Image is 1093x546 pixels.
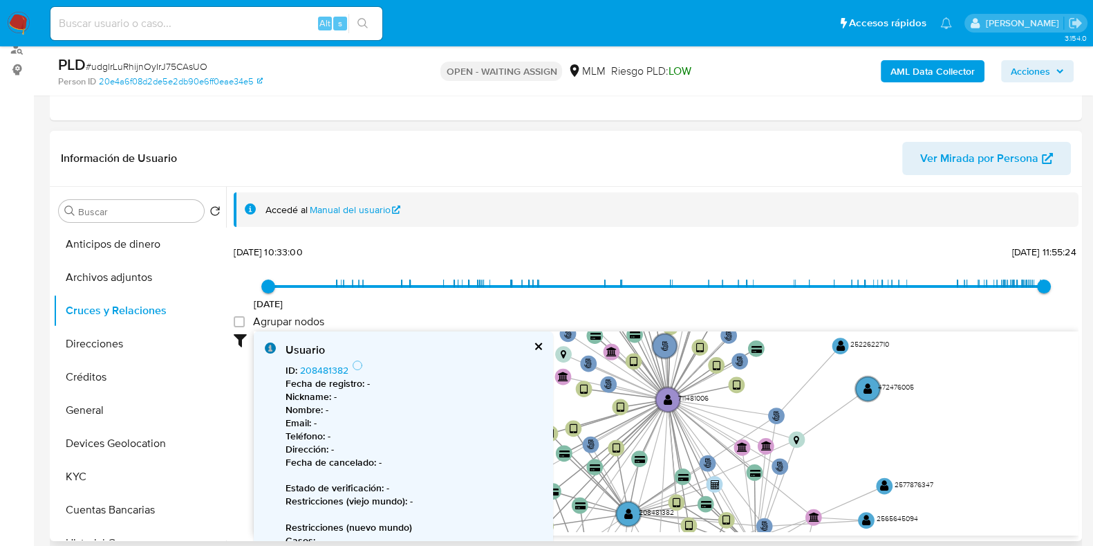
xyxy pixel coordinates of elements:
[1001,60,1074,82] button: Acciones
[575,502,586,510] text: 
[570,423,577,435] text: 
[613,442,620,454] text: 
[760,521,768,531] text: 
[590,331,600,340] text: 
[99,75,263,88] a: 20e4a6f08d2de5e2db90e6ff0eae34e5
[561,350,566,359] text: 
[58,53,86,75] b: PLD
[61,152,177,165] h1: Información de Usuario
[310,203,401,217] a: Manual del usuario
[53,460,226,493] button: KYC
[1011,245,1076,259] span: [DATE] 11:55:24
[558,371,568,381] text: 
[902,142,1071,175] button: Ver Mirada por Persona
[606,346,617,356] text: 
[53,361,226,394] button: Créditos
[568,64,605,79] div: MLM
[617,401,624,413] text: 
[286,482,542,495] p: -
[940,17,952,29] a: Notificaciones
[736,356,743,365] text: 
[639,507,674,518] text: 208481382
[286,343,542,358] div: Usuario
[1011,60,1050,82] span: Acciones
[590,463,600,471] text: 
[880,480,889,491] text: 
[890,60,975,82] b: AML Data Collector
[685,520,693,531] text: 
[985,17,1063,30] p: carlos.soto@mercadolibre.com.mx
[440,62,562,81] p: OPEN - WAITING ASSIGN
[737,442,747,452] text: 
[286,481,384,495] b: Estado de verificación :
[895,479,933,489] text: 2577876347
[635,455,645,463] text: 
[254,297,283,311] span: [DATE]
[286,416,311,430] b: Email :
[666,320,674,332] text: 
[701,500,711,509] text: 
[1064,33,1086,44] span: 3.154.0
[761,441,772,451] text: 
[319,17,330,30] span: Alt
[772,410,780,420] text: 
[265,203,308,217] span: Accedé al
[300,363,348,377] a: 208481382
[64,206,75,217] button: Buscar
[749,468,760,477] text: 
[586,439,594,449] text: 
[286,376,364,390] b: Fecha de registro :
[286,377,542,390] p: -
[348,14,377,33] button: search-icon
[53,327,226,361] button: Direcciones
[53,261,226,294] button: Archivos adjuntos
[50,15,382,33] input: Buscar usuario o caso...
[53,394,226,427] button: General
[53,228,226,261] button: Anticipos de dinero
[673,496,680,508] text: 
[733,379,740,391] text: 
[664,393,673,405] text: 
[725,330,732,340] text: 
[559,450,570,458] text: 
[863,383,872,394] text: 
[920,142,1038,175] span: Ver Mirada por Persona
[809,511,819,521] text: 
[209,206,221,221] button: Volver al orden por defecto
[794,435,799,444] text: 
[878,382,914,392] text: 472476005
[837,340,846,352] text: 
[563,329,571,338] text: 
[286,494,407,508] b: Restricciones (viejo mundo) :
[1068,16,1083,30] a: Salir
[696,341,704,353] text: 
[678,392,709,403] text: 711481006
[704,458,711,468] text: 
[58,75,96,88] b: Person ID
[286,390,542,403] p: -
[624,507,633,519] text: 
[53,493,226,527] button: Cuentas Bancarias
[234,245,302,259] span: [DATE] 10:33:00
[877,513,918,524] text: 2565645094
[253,315,324,329] span: Agrupar nodos
[630,331,640,339] text: 
[751,345,762,353] text: 
[533,342,542,351] button: cerrar
[712,359,720,371] text: 
[678,473,689,481] text: 
[850,339,889,349] text: 2522622710
[849,16,926,30] span: Accesos rápidos
[286,455,376,469] b: Fecha de cancelado :
[286,442,328,456] b: Dirección :
[286,429,325,443] b: Teléfono :
[286,443,542,456] p: -
[862,514,871,526] text: 
[604,379,612,389] text: 
[881,60,984,82] button: AML Data Collector
[78,206,198,218] input: Buscar
[286,520,412,534] b: Restricciones (nuevo mundo)
[660,340,668,350] text: 
[53,427,226,460] button: Devices Geolocation
[668,63,691,79] span: LOW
